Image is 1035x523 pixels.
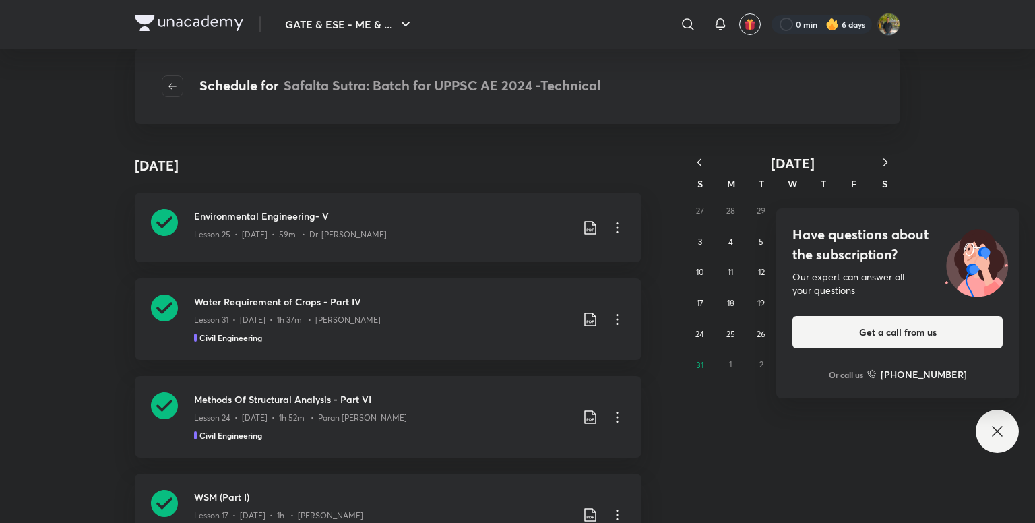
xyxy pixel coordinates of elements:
[277,11,422,38] button: GATE & ESE - ME & ...
[689,324,711,345] button: August 24, 2025
[697,298,703,308] abbr: August 17, 2025
[696,267,703,277] abbr: August 10, 2025
[194,510,363,522] p: Lesson 17 • [DATE] • 1h • [PERSON_NAME]
[135,376,641,458] a: Methods Of Structural Analysis - Part VILesson 24 • [DATE] • 1h 52m • Paran [PERSON_NAME]Civil En...
[751,231,772,253] button: August 5, 2025
[727,298,734,308] abbr: August 18, 2025
[194,314,381,326] p: Lesson 31 • [DATE] • 1h 37m • [PERSON_NAME]
[728,267,733,277] abbr: August 11, 2025
[135,193,641,262] a: Environmental Engineering- VLesson 25 • [DATE] • 59m • Dr. [PERSON_NAME]
[882,206,886,216] abbr: August 2, 2025
[758,267,765,277] abbr: August 12, 2025
[792,270,1003,297] div: Our expert can answer all your questions
[751,261,772,283] button: August 12, 2025
[194,392,571,406] h3: Methods Of Structural Analysis - Part VI
[284,76,600,94] span: Safalta Sutra: Batch for UPPSC AE 2024 -Technical
[792,316,1003,348] button: Get a call from us
[689,231,711,253] button: August 3, 2025
[877,13,900,36] img: shubham rawat
[199,332,262,344] h5: Civil Engineering
[825,18,839,31] img: streak
[727,177,735,190] abbr: Monday
[744,18,756,30] img: avatar
[829,369,863,381] p: Or call us
[194,295,571,309] h3: Water Requirement of Crops - Part IV
[757,298,765,308] abbr: August 19, 2025
[751,293,772,314] button: August 19, 2025
[698,237,702,247] abbr: August 3, 2025
[135,156,179,176] h4: [DATE]
[689,293,711,314] button: August 17, 2025
[788,177,797,190] abbr: Wednesday
[697,177,703,190] abbr: Sunday
[689,261,711,283] button: August 10, 2025
[714,155,871,172] button: [DATE]
[882,177,887,190] abbr: Saturday
[867,367,967,381] a: [PHONE_NUMBER]
[873,200,895,222] button: August 2, 2025
[751,324,772,345] button: August 26, 2025
[759,177,764,190] abbr: Tuesday
[695,329,704,339] abbr: August 24, 2025
[771,154,815,173] span: [DATE]
[852,206,855,216] abbr: August 1, 2025
[739,13,761,35] button: avatar
[199,75,600,97] h4: Schedule for
[194,490,571,504] h3: WSM (Part I)
[851,177,856,190] abbr: Friday
[726,329,735,339] abbr: August 25, 2025
[934,224,1019,297] img: ttu_illustration_new.svg
[689,354,711,375] button: August 31, 2025
[194,412,407,424] p: Lesson 24 • [DATE] • 1h 52m • Paran [PERSON_NAME]
[792,224,1003,265] h4: Have questions about the subscription?
[757,329,765,339] abbr: August 26, 2025
[728,237,733,247] abbr: August 4, 2025
[759,237,763,247] abbr: August 5, 2025
[696,359,704,370] abbr: August 31, 2025
[881,367,967,381] h6: [PHONE_NUMBER]
[194,228,387,241] p: Lesson 25 • [DATE] • 59m • Dr. [PERSON_NAME]
[720,231,741,253] button: August 4, 2025
[720,324,741,345] button: August 25, 2025
[821,177,826,190] abbr: Thursday
[843,200,865,222] button: August 1, 2025
[135,15,243,34] a: Company Logo
[720,293,741,314] button: August 18, 2025
[135,15,243,31] img: Company Logo
[720,261,741,283] button: August 11, 2025
[194,209,571,223] h3: Environmental Engineering- V
[135,278,641,360] a: Water Requirement of Crops - Part IVLesson 31 • [DATE] • 1h 37m • [PERSON_NAME]Civil Engineering
[199,429,262,441] h5: Civil Engineering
